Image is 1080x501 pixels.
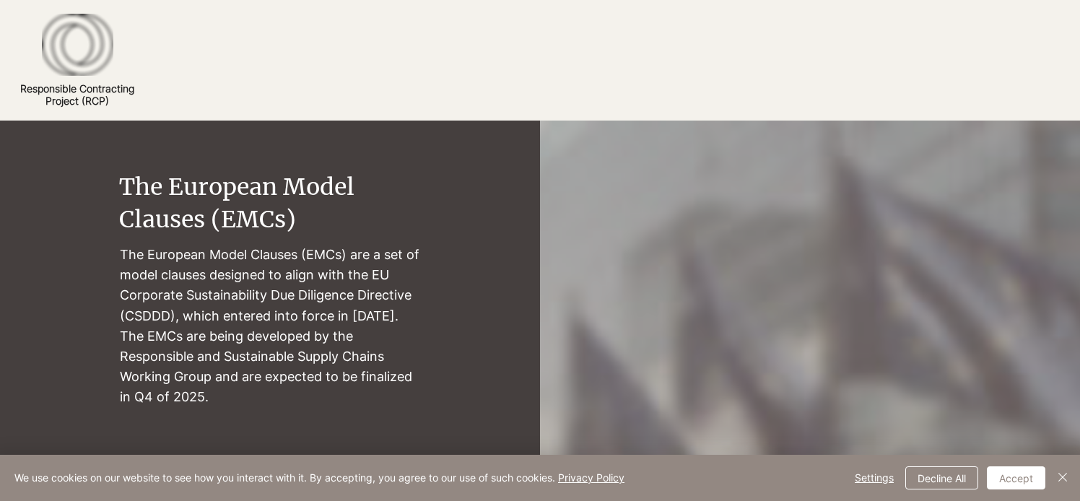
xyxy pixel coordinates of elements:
button: Accept [987,466,1045,489]
button: Close [1054,466,1071,489]
span: The European Model Clauses (EMCs) [119,173,354,234]
span: We use cookies on our website to see how you interact with it. By accepting, you agree to our use... [14,471,624,484]
button: Decline All [905,466,978,489]
p: The European Model Clauses (EMCs) are a set of model clauses designed to align with the EU Corpor... [120,245,422,407]
img: Close [1054,469,1071,486]
a: Responsible ContractingProject (RCP) [20,82,134,107]
a: Privacy Policy [558,471,624,484]
span: Settings [855,467,894,489]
